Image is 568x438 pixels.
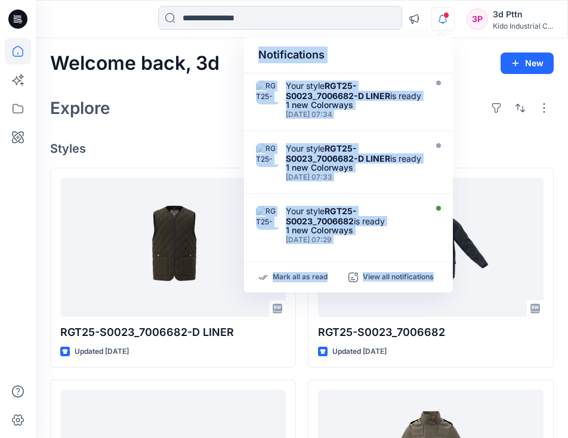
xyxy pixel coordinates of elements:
[286,206,357,226] strong: RGT25-S0023_7006682
[273,272,328,283] p: Mark all as read
[332,346,387,358] p: Updated [DATE]
[318,324,544,341] p: RGT25-S0023_7006682
[286,143,423,164] div: Your style is ready
[286,81,390,101] strong: RGT25-S0023_7006682-D LINER
[256,143,280,167] img: RGT25-S0023_7006682-D LINER
[286,173,423,181] div: Wednesday, October 01, 2025 07:33
[286,101,423,109] div: 1 new Colorways
[493,21,553,30] div: Kido Industrial C...
[286,206,423,226] div: Your style is ready
[244,37,453,73] div: Notifications
[286,81,423,101] div: Your style is ready
[75,346,129,358] p: Updated [DATE]
[60,178,286,317] a: RGT25-S0023_7006682-D LINER
[256,81,280,104] img: RGT25-S0023_7006682-D LINER
[286,226,423,235] div: 1 new Colorways
[50,98,110,118] h2: Explore
[286,236,423,244] div: Wednesday, October 01, 2025 07:29
[493,7,553,21] div: 3d Pttn
[363,272,434,283] p: View all notifications
[501,53,554,74] button: New
[60,324,286,341] p: RGT25-S0023_7006682-D LINER
[467,8,488,30] div: 3P
[256,206,280,230] img: RGT25-S0023_7006682
[286,143,390,164] strong: RGT25-S0023_7006682-D LINER
[50,141,554,156] h4: Styles
[286,110,423,119] div: Wednesday, October 01, 2025 07:34
[286,164,423,172] div: 1 new Colorways
[50,53,220,75] h2: Welcome back, 3d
